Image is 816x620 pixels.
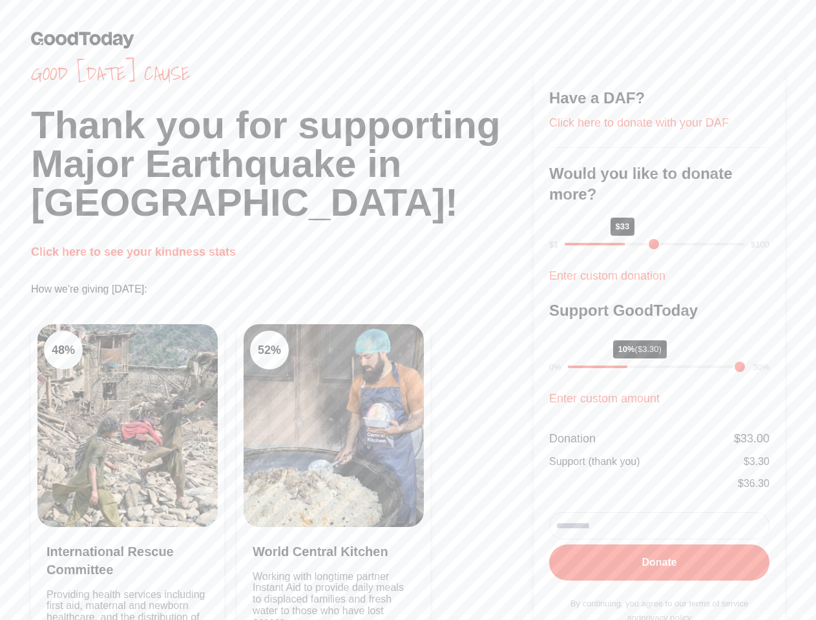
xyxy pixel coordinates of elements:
div: $33 [611,218,635,236]
p: How we're giving [DATE]: [31,282,534,297]
h3: Have a DAF? [549,88,769,108]
span: 3.30 [749,456,769,467]
h3: Support GoodToday [549,300,769,321]
h3: International Rescue Committee [47,542,209,579]
div: $ [734,429,769,448]
img: GoodToday [31,31,134,48]
div: $ [744,454,769,470]
div: Donation [549,429,596,448]
span: ($3.30) [635,344,662,354]
div: $1 [549,238,558,251]
div: 52 % [250,331,289,369]
a: Enter custom donation [549,269,665,282]
span: 36.30 [744,478,769,489]
a: Click here to donate with your DAF [549,116,729,129]
a: Enter custom amount [549,392,660,405]
h1: Thank you for supporting Major Earthquake in [GEOGRAPHIC_DATA]! [31,106,534,222]
span: 33.00 [740,432,769,445]
div: $100 [751,238,769,251]
h3: World Central Kitchen [253,542,415,561]
span: Good [DATE] cause [31,62,534,85]
div: 0% [549,361,561,374]
div: 30% [753,361,769,374]
div: Support (thank you) [549,454,640,470]
div: 48 % [44,331,83,369]
img: Clean Cooking Alliance [244,324,424,527]
img: Clean Air Task Force [37,324,218,527]
button: Donate [549,544,769,581]
div: $ [738,476,769,491]
h3: Would you like to donate more? [549,163,769,205]
a: Click here to see your kindness stats [31,245,236,258]
div: 10% [613,340,667,358]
